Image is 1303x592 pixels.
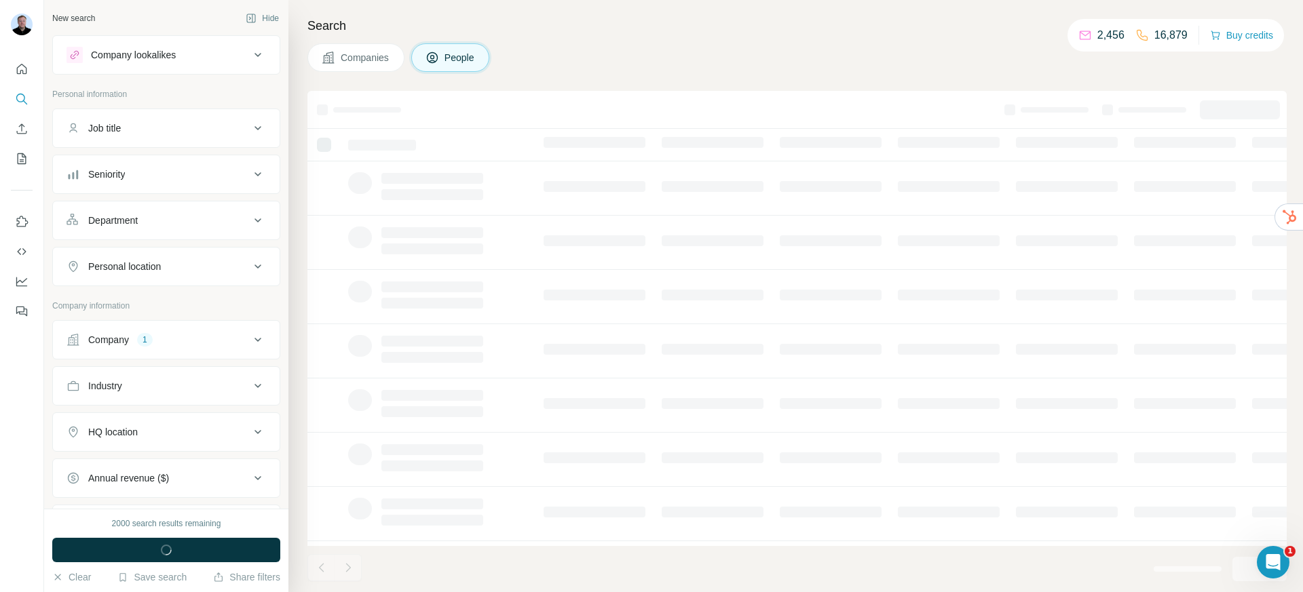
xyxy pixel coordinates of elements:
button: Personal location [53,250,280,283]
button: My lists [11,146,33,171]
div: Industry [88,379,122,393]
button: Company lookalikes [53,39,280,71]
button: Search [11,87,33,111]
button: Feedback [11,299,33,323]
button: Hide [236,8,288,28]
iframe: Intercom live chat [1257,546,1289,578]
span: Companies [341,51,390,64]
button: Use Surfe on LinkedIn [11,210,33,234]
button: Seniority [53,158,280,191]
div: Company [88,333,129,347]
div: Job title [88,121,121,135]
div: Annual revenue ($) [88,471,169,485]
div: Personal location [88,260,161,273]
p: Personal information [52,88,280,100]
span: People [445,51,476,64]
div: Seniority [88,167,125,181]
button: Save search [117,570,187,584]
div: HQ location [88,425,138,439]
button: Dashboard [11,269,33,294]
button: Annual revenue ($) [53,462,280,494]
button: Department [53,204,280,237]
button: Share filters [213,570,280,584]
button: HQ location [53,416,280,448]
button: Company1 [53,323,280,356]
button: Job title [53,112,280,144]
p: 16,879 [1154,27,1188,43]
div: 1 [137,334,153,346]
button: Enrich CSV [11,117,33,141]
button: Use Surfe API [11,239,33,264]
img: Avatar [11,14,33,35]
button: Clear [52,570,91,584]
button: Industry [53,370,280,402]
div: Department [88,214,138,227]
div: 2000 search results remaining [112,517,221,530]
button: Employees (size) [53,508,280,540]
div: Company lookalikes [91,48,176,62]
div: New search [52,12,95,24]
h4: Search [307,16,1287,35]
button: Buy credits [1210,26,1273,45]
span: 1 [1285,546,1296,557]
button: Quick start [11,57,33,81]
p: Company information [52,300,280,312]
p: 2,456 [1097,27,1125,43]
